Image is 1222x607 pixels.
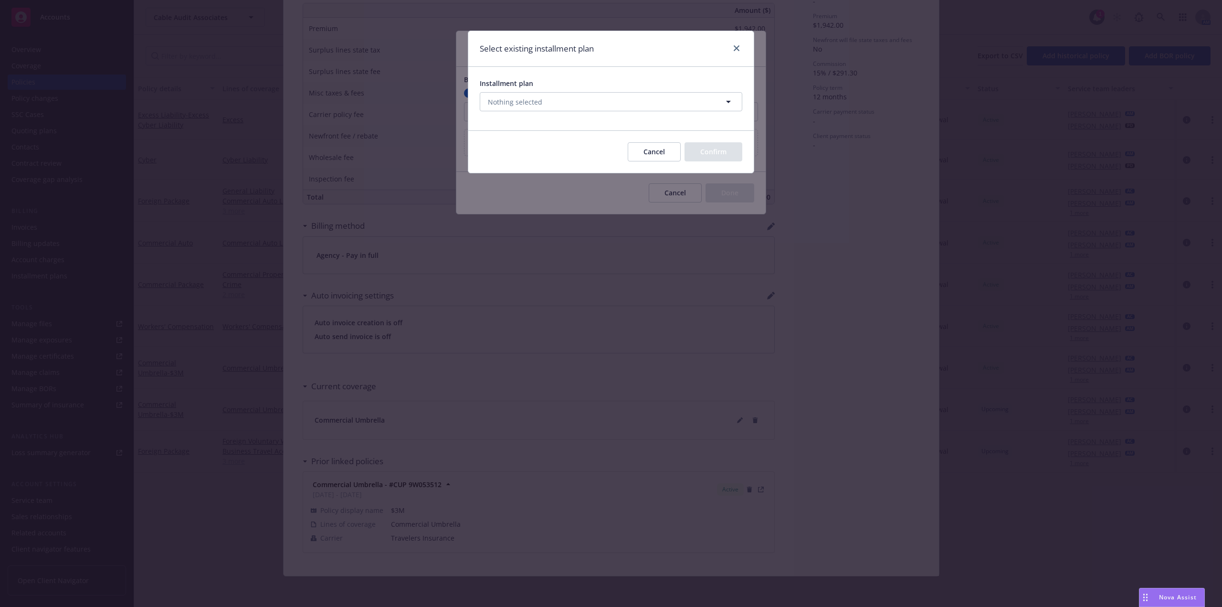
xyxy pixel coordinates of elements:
span: Installment plan [480,79,533,88]
a: close [731,43,742,54]
div: Drag to move [1139,588,1151,607]
h1: Select existing installment plan [480,43,594,55]
button: Nova Assist [1139,588,1205,607]
button: Cancel [628,142,681,161]
span: Nova Assist [1159,593,1197,601]
span: Nothing selected [488,97,542,107]
button: Nothing selected [480,92,742,111]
